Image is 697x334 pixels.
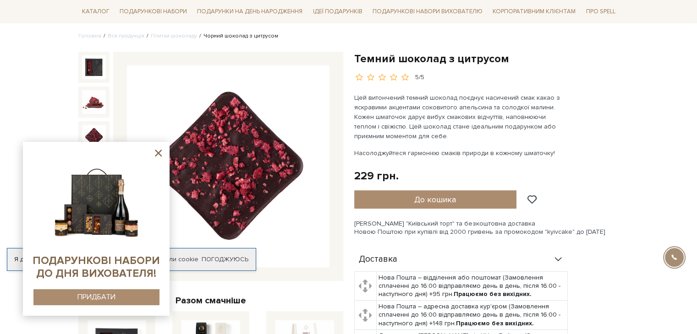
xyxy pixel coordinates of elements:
a: Погоджуюсь [202,255,248,264]
p: Цей витончений темний шоколад поєднує насичений смак какао з яскравими акцентами соковитого апель... [354,93,569,141]
a: Про Spell [582,5,619,19]
div: Я дозволяю [DOMAIN_NAME] використовувати [7,255,256,264]
a: Подарункові набори вихователю [369,4,486,19]
div: [PERSON_NAME] "Київський торт" та безкоштовна доставка Новою Поштою при купівлі від 2000 гривень ... [354,220,619,236]
b: Працюємо без вихідних. [454,290,532,298]
li: Чорний шоколад з цитрусом [197,32,278,40]
img: Темний шоколад з цитрусом [127,65,329,268]
h1: Темний шоколад з цитрусом [354,52,619,66]
div: 229 грн. [354,169,399,183]
p: Насолоджуйтеся гармонією смаків природи в кожному шматочку! [354,148,569,158]
img: Темний шоколад з цитрусом [82,90,106,114]
a: Плитки шоколаду [151,32,197,39]
td: Нова Пошта – відділення або поштомат (Замовлення сплаченні до 16:00 відправляємо день в день, піс... [376,271,567,301]
a: Ідеї подарунків [309,5,366,19]
a: файли cookie [157,255,198,263]
a: Вся продукція [108,32,144,39]
a: Каталог [78,5,113,19]
a: Корпоративним клієнтам [489,4,579,19]
img: Темний шоколад з цитрусом [82,125,106,149]
b: Працюємо без вихідних. [456,319,534,327]
span: Доставка [359,255,397,264]
a: Подарунки на День народження [193,5,306,19]
div: Разом смачніше [78,295,343,307]
div: 5/5 [415,73,424,82]
img: Темний шоколад з цитрусом [82,55,106,79]
a: Подарункові набори [116,5,191,19]
span: До кошика [414,194,456,205]
button: До кошика [354,190,517,209]
td: Нова Пошта – адресна доставка кур'єром (Замовлення сплаченні до 16:00 відправляємо день в день, п... [376,301,567,330]
a: Головна [78,32,101,39]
